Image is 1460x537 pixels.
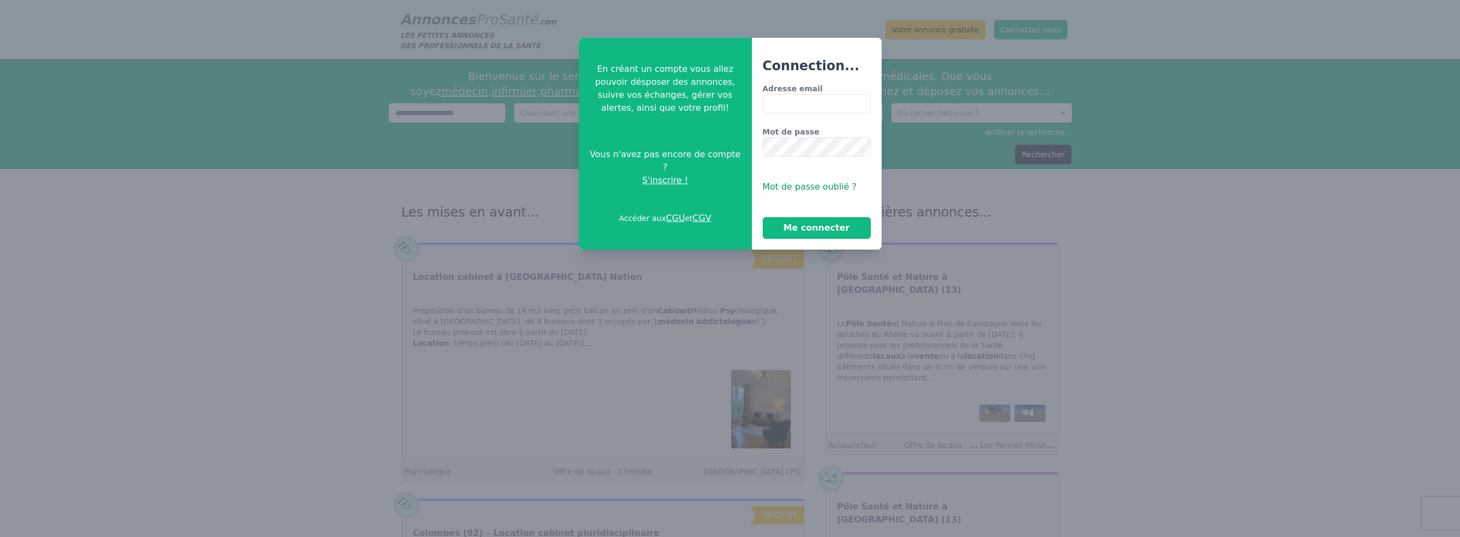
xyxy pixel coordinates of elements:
h3: Connection... [763,57,871,75]
p: Accéder aux et [619,212,711,225]
span: S'inscrire ! [642,174,688,187]
span: Mot de passe oublié ? [763,182,857,192]
a: CGU [666,213,685,223]
span: Vous n'avez pas encore de compte ? [588,148,743,174]
label: Mot de passe [763,126,871,137]
a: CGV [692,213,711,223]
label: Adresse email [763,83,871,94]
p: En créant un compte vous allez pouvoir désposer des annonces, suivre vos échanges, gérer vos aler... [588,63,743,115]
button: Me connecter [763,217,871,239]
